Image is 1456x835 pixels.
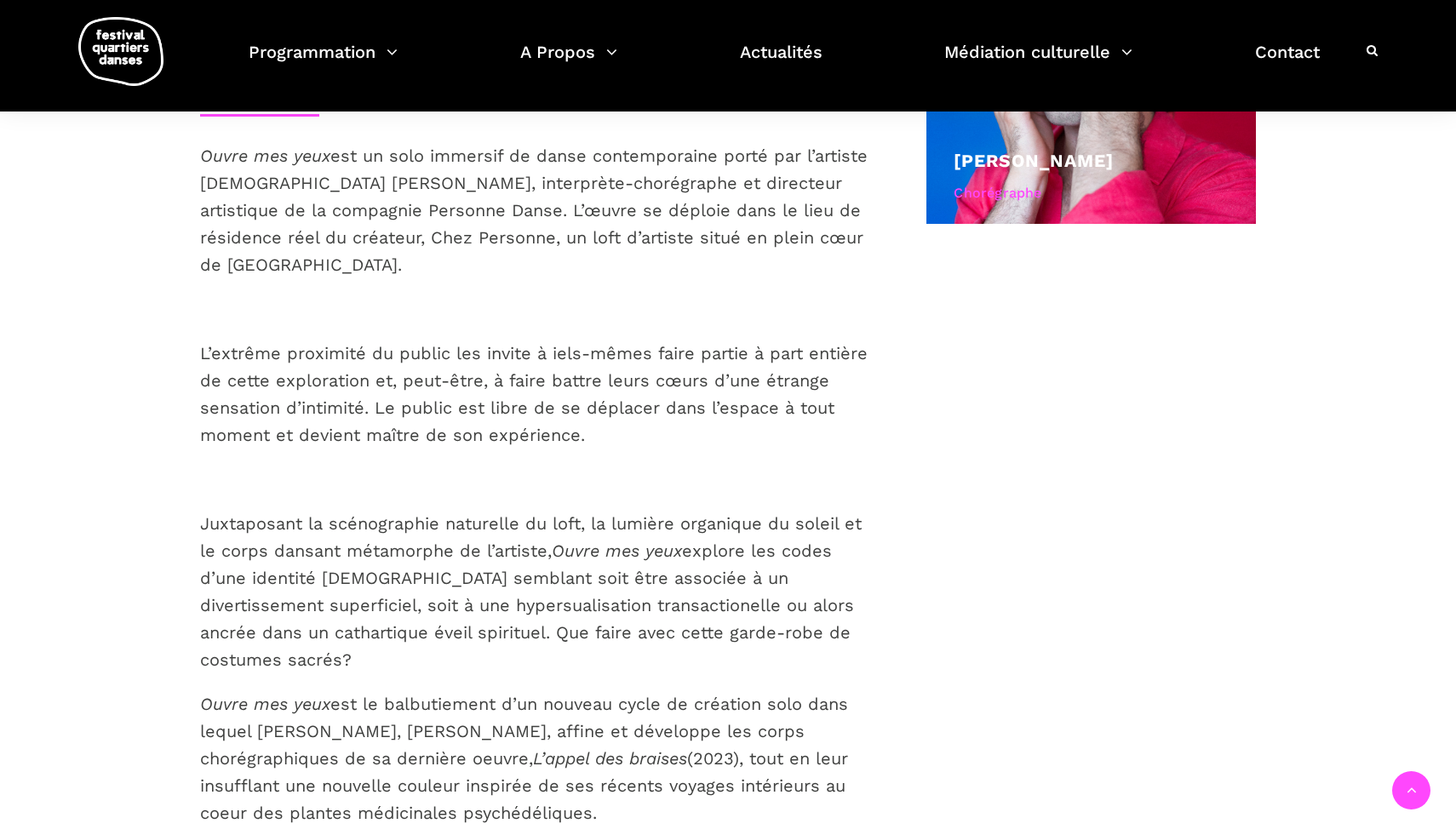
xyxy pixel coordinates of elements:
[200,748,848,823] span: (2023), tout en leur insufflant une nouvelle couleur inspirée de ses récents voyages intérieurs a...
[740,37,823,88] a: Actualités
[78,17,163,86] img: logo-fqd-med
[1255,37,1320,88] a: Contact
[954,182,1229,204] div: Chorégraphe
[954,150,1114,171] a: [PERSON_NAME]
[200,694,848,769] span: est le balbutiement d’un nouveau cycle de création solo dans lequel [PERSON_NAME], [PERSON_NAME],...
[200,146,868,275] span: est un solo immersif de danse contemporaine porté par l’artiste [DEMOGRAPHIC_DATA] [PERSON_NAME],...
[552,540,682,561] span: Ouvre mes yeux
[533,748,687,769] span: L’appel des braises
[944,37,1132,88] a: Médiation culturelle
[200,694,330,714] span: Ouvre mes yeux
[249,37,398,88] a: Programmation
[200,513,862,561] span: Juxtaposant la scénographie naturelle du loft, la lumière organique du soleil et le corps dansant...
[200,540,854,670] span: explore les codes d’une identité [DEMOGRAPHIC_DATA] semblant soit être associée à un divertisseme...
[200,146,330,166] span: Ouvre mes yeux
[520,37,617,88] a: A Propos
[200,343,868,445] span: L’extrême proximité du public les invite à iels-mêmes faire partie à part entière de cette explor...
